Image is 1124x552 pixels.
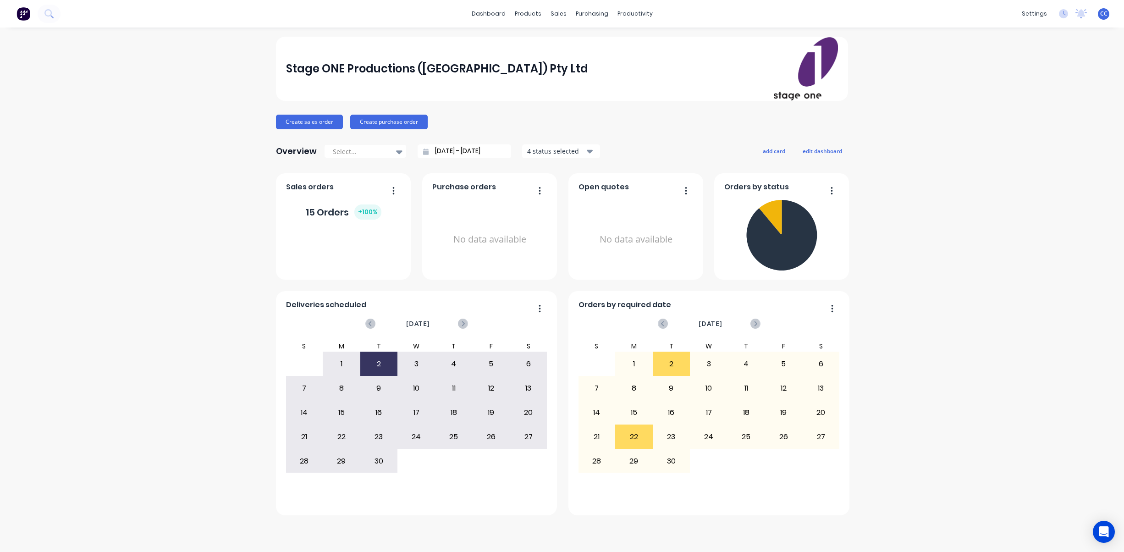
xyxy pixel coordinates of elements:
div: 19 [765,401,802,424]
div: 6 [803,353,839,375]
div: products [510,7,546,21]
div: 28 [286,450,323,473]
div: 7 [286,377,323,400]
div: 21 [579,425,615,448]
div: 8 [616,377,652,400]
span: Sales orders [286,182,334,193]
div: 8 [323,377,360,400]
div: productivity [613,7,657,21]
div: 14 [286,401,323,424]
div: S [286,341,323,352]
div: 27 [803,425,839,448]
div: 23 [361,425,397,448]
div: W [690,341,727,352]
div: 26 [765,425,802,448]
div: 24 [690,425,727,448]
div: 18 [435,401,472,424]
div: 10 [398,377,435,400]
div: + 100 % [354,204,381,220]
div: 5 [765,353,802,375]
span: Purchase orders [432,182,496,193]
a: dashboard [467,7,510,21]
div: 26 [473,425,509,448]
button: add card [757,145,791,157]
span: CC [1100,10,1107,18]
div: 24 [398,425,435,448]
div: 20 [803,401,839,424]
div: No data available [579,196,694,283]
div: 29 [323,450,360,473]
div: 1 [616,353,652,375]
div: S [802,341,840,352]
button: 4 status selected [522,144,600,158]
div: 12 [765,377,802,400]
div: 13 [803,377,839,400]
div: T [360,341,398,352]
div: 17 [690,401,727,424]
div: 15 [323,401,360,424]
div: W [397,341,435,352]
div: Overview [276,142,317,160]
span: Open quotes [579,182,629,193]
div: 30 [653,450,690,473]
div: 30 [361,450,397,473]
div: 15 Orders [306,204,381,220]
div: 11 [435,377,472,400]
div: purchasing [571,7,613,21]
div: T [653,341,690,352]
div: 27 [510,425,547,448]
div: 2 [653,353,690,375]
div: 18 [728,401,765,424]
div: 23 [653,425,690,448]
div: T [727,341,765,352]
div: 25 [435,425,472,448]
div: 10 [690,377,727,400]
div: Open Intercom Messenger [1093,521,1115,543]
div: No data available [432,196,547,283]
button: edit dashboard [797,145,848,157]
div: 3 [690,353,727,375]
div: 14 [579,401,615,424]
div: M [615,341,653,352]
div: 20 [510,401,547,424]
span: Orders by status [724,182,789,193]
div: 22 [323,425,360,448]
div: 15 [616,401,652,424]
div: F [472,341,510,352]
div: 7 [579,377,615,400]
span: Orders by required date [579,299,671,310]
div: S [510,341,547,352]
div: 4 [728,353,765,375]
div: 6 [510,353,547,375]
div: T [435,341,473,352]
div: 19 [473,401,509,424]
div: 13 [510,377,547,400]
div: 16 [653,401,690,424]
img: Factory [17,7,30,21]
div: 5 [473,353,509,375]
div: F [765,341,802,352]
div: 17 [398,401,435,424]
div: 21 [286,425,323,448]
div: Stage ONE Productions ([GEOGRAPHIC_DATA]) Pty Ltd [286,60,588,78]
button: Create purchase order [350,115,428,129]
div: M [323,341,360,352]
div: 9 [653,377,690,400]
div: 1 [323,353,360,375]
div: 4 status selected [527,146,585,156]
div: 12 [473,377,509,400]
div: 16 [361,401,397,424]
div: sales [546,7,571,21]
div: 9 [361,377,397,400]
div: S [578,341,616,352]
div: 25 [728,425,765,448]
span: [DATE] [406,319,430,329]
button: Create sales order [276,115,343,129]
div: 2 [361,353,397,375]
span: [DATE] [699,319,722,329]
div: 29 [616,450,652,473]
div: 4 [435,353,472,375]
div: settings [1017,7,1052,21]
div: 3 [398,353,435,375]
div: 28 [579,450,615,473]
